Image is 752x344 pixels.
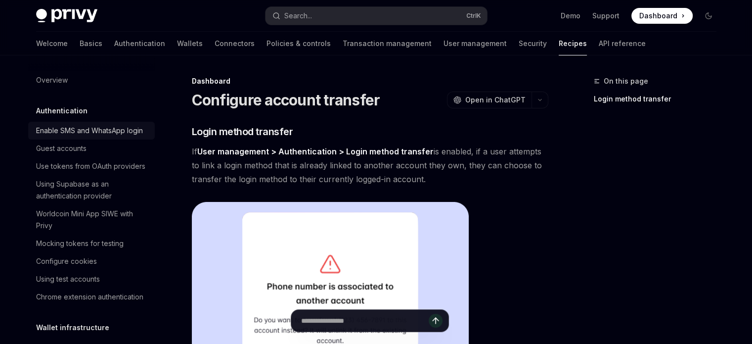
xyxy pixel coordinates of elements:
span: Login method transfer [192,125,293,139]
a: API reference [599,32,646,55]
div: Guest accounts [36,143,87,154]
div: Using test accounts [36,273,100,285]
a: Chrome extension authentication [28,288,155,306]
a: Configure cookies [28,252,155,270]
a: Using Supabase as an authentication provider [28,175,155,205]
a: Mocking tokens for testing [28,235,155,252]
a: Wallets [177,32,203,55]
div: Dashboard [192,76,548,86]
a: Enable SMS and WhatsApp login [28,122,155,140]
strong: User management > Authentication > Login method transfer [197,147,434,156]
a: Connectors [215,32,255,55]
button: Search...CtrlK [265,7,487,25]
img: dark logo [36,9,97,23]
a: Transaction management [343,32,432,55]
a: Basics [80,32,102,55]
h1: Configure account transfer [192,91,380,109]
a: Demo [561,11,580,21]
div: Worldcoin Mini App SIWE with Privy [36,208,149,232]
a: Use tokens from OAuth providers [28,157,155,175]
a: Recipes [559,32,587,55]
h5: Wallet infrastructure [36,322,109,334]
button: Send message [429,314,442,328]
a: Using test accounts [28,270,155,288]
div: Use tokens from OAuth providers [36,160,145,172]
button: Toggle dark mode [701,8,716,24]
span: Open in ChatGPT [465,95,526,105]
span: On this page [604,75,648,87]
a: Worldcoin Mini App SIWE with Privy [28,205,155,235]
div: Chrome extension authentication [36,291,143,303]
a: Welcome [36,32,68,55]
div: Enable SMS and WhatsApp login [36,125,143,137]
a: Overview [28,71,155,89]
div: Search... [284,10,312,22]
a: User management [443,32,507,55]
button: Open in ChatGPT [447,92,531,108]
a: Login method transfer [594,91,724,107]
h5: Authentication [36,105,88,117]
a: Security [519,32,547,55]
a: Authentication [114,32,165,55]
a: Policies & controls [266,32,331,55]
span: If is enabled, if a user attempts to link a login method that is already linked to another accoun... [192,145,548,186]
div: Overview [36,74,68,86]
a: Guest accounts [28,140,155,157]
div: Using Supabase as an authentication provider [36,178,149,202]
div: Mocking tokens for testing [36,238,124,249]
a: Dashboard [631,8,693,24]
div: Configure cookies [36,255,97,267]
a: Support [592,11,619,21]
span: Dashboard [639,11,677,21]
span: Ctrl K [466,12,481,20]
